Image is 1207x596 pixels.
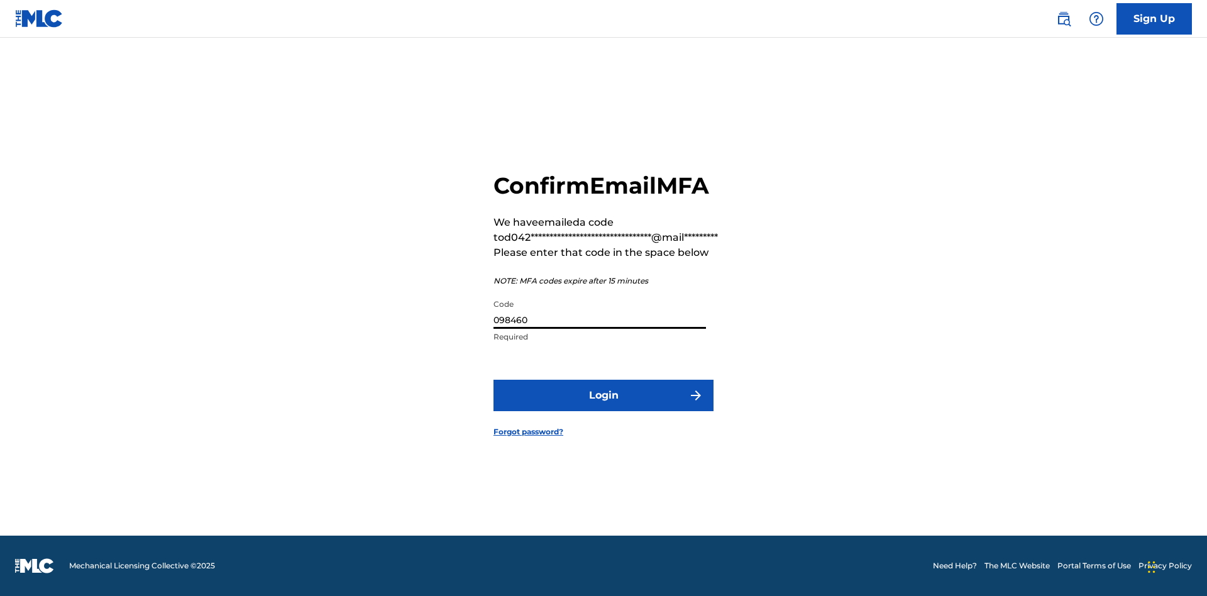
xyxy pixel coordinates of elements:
span: Mechanical Licensing Collective © 2025 [69,560,215,571]
div: Drag [1148,548,1155,586]
a: The MLC Website [984,560,1050,571]
img: logo [15,558,54,573]
a: Sign Up [1116,3,1192,35]
p: NOTE: MFA codes expire after 15 minutes [493,275,718,287]
a: Privacy Policy [1138,560,1192,571]
a: Forgot password? [493,426,563,438]
h2: Confirm Email MFA [493,172,718,200]
a: Portal Terms of Use [1057,560,1131,571]
iframe: Chat Widget [1144,536,1207,596]
img: MLC Logo [15,9,63,28]
button: Login [493,380,714,411]
img: help [1089,11,1104,26]
p: Required [493,331,706,343]
a: Need Help? [933,560,977,571]
p: Please enter that code in the space below [493,245,718,260]
img: search [1056,11,1071,26]
div: Help [1084,6,1109,31]
img: f7272a7cc735f4ea7f67.svg [688,388,703,403]
a: Public Search [1051,6,1076,31]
